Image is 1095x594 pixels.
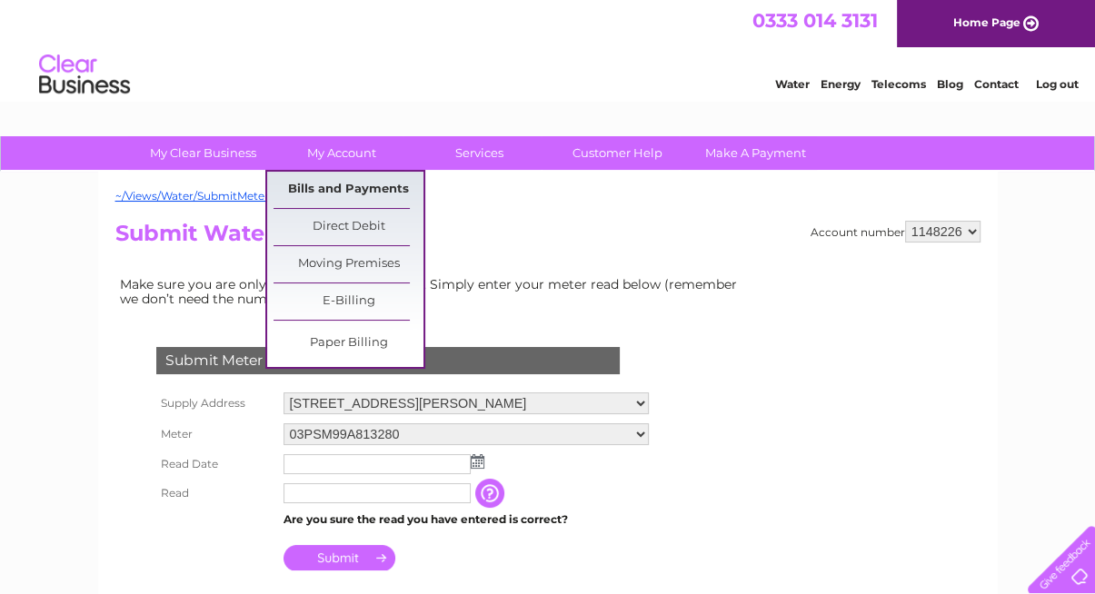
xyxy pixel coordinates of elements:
[115,189,338,203] a: ~/Views/Water/SubmitMeterRead.cshtml
[274,325,423,361] a: Paper Billing
[404,136,554,170] a: Services
[274,209,423,245] a: Direct Debit
[974,77,1019,91] a: Contact
[471,454,484,469] img: ...
[152,419,279,450] th: Meter
[543,136,692,170] a: Customer Help
[115,272,752,311] td: Make sure you are only paying for what you use. Simply enter your meter read below (remember we d...
[152,388,279,419] th: Supply Address
[274,246,423,282] a: Moving Premises
[38,47,131,103] img: logo.png
[681,136,831,170] a: Make A Payment
[156,347,620,374] div: Submit Meter Read
[266,136,416,170] a: My Account
[811,221,981,243] div: Account number
[152,479,279,508] th: Read
[119,10,978,88] div: Clear Business is a trading name of Verastar Limited (registered in [GEOGRAPHIC_DATA] No. 3667643...
[821,77,861,91] a: Energy
[274,283,423,320] a: E-Billing
[279,508,653,531] td: Are you sure the read you have entered is correct?
[115,221,981,255] h2: Submit Water Meter Read
[128,136,278,170] a: My Clear Business
[284,545,395,570] input: Submit
[274,172,423,208] a: Bills and Payments
[1035,77,1078,91] a: Log out
[937,77,963,91] a: Blog
[775,77,810,91] a: Water
[752,9,878,32] a: 0333 014 3131
[475,479,508,508] input: Information
[871,77,926,91] a: Telecoms
[152,450,279,479] th: Read Date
